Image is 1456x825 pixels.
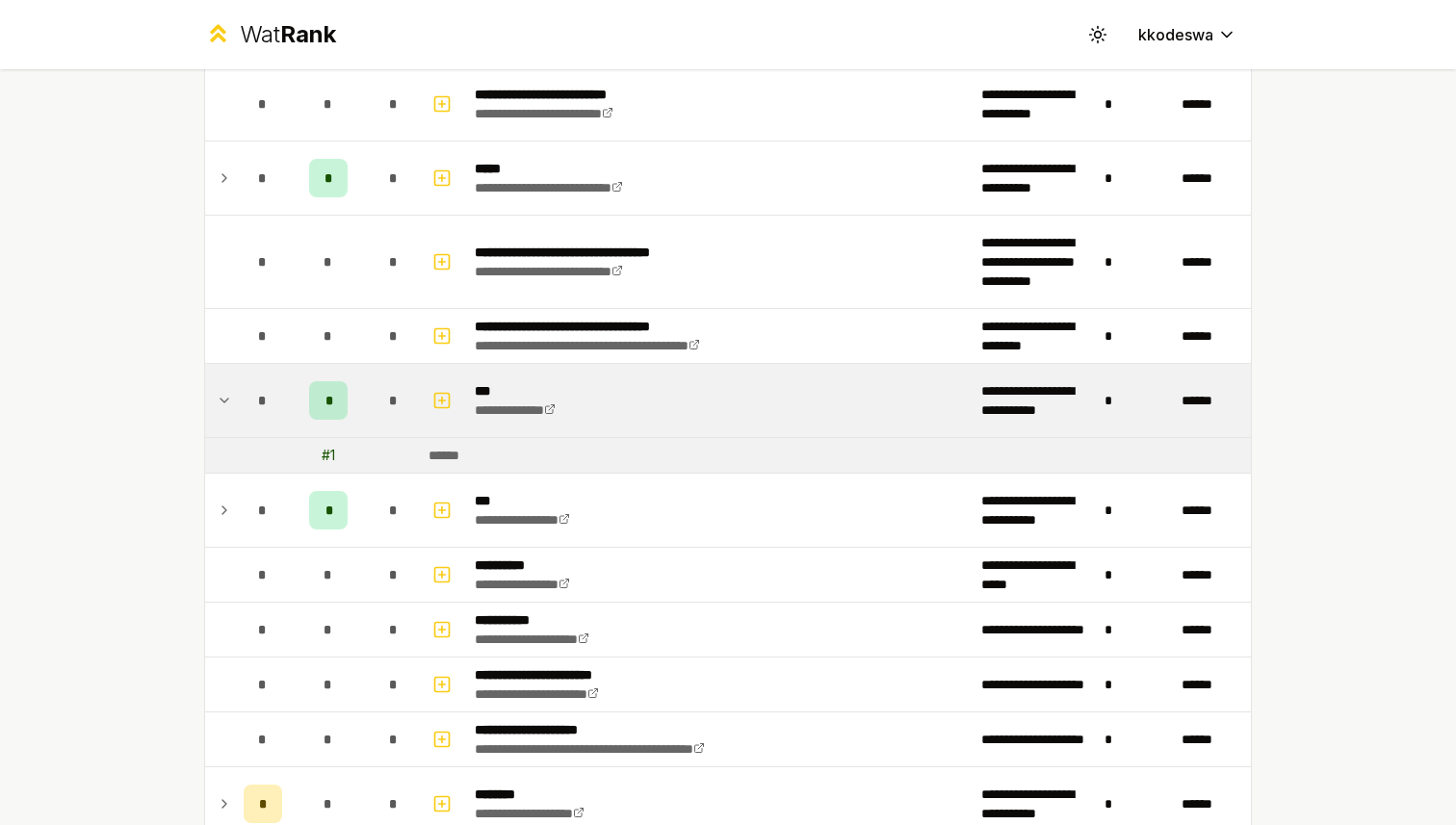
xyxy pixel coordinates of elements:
div: Wat [240,19,336,50]
button: kkodeswa [1123,17,1252,52]
div: # 1 [322,446,335,465]
a: WatRank [204,19,336,50]
span: kkodeswa [1138,23,1213,46]
span: Rank [280,20,336,48]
